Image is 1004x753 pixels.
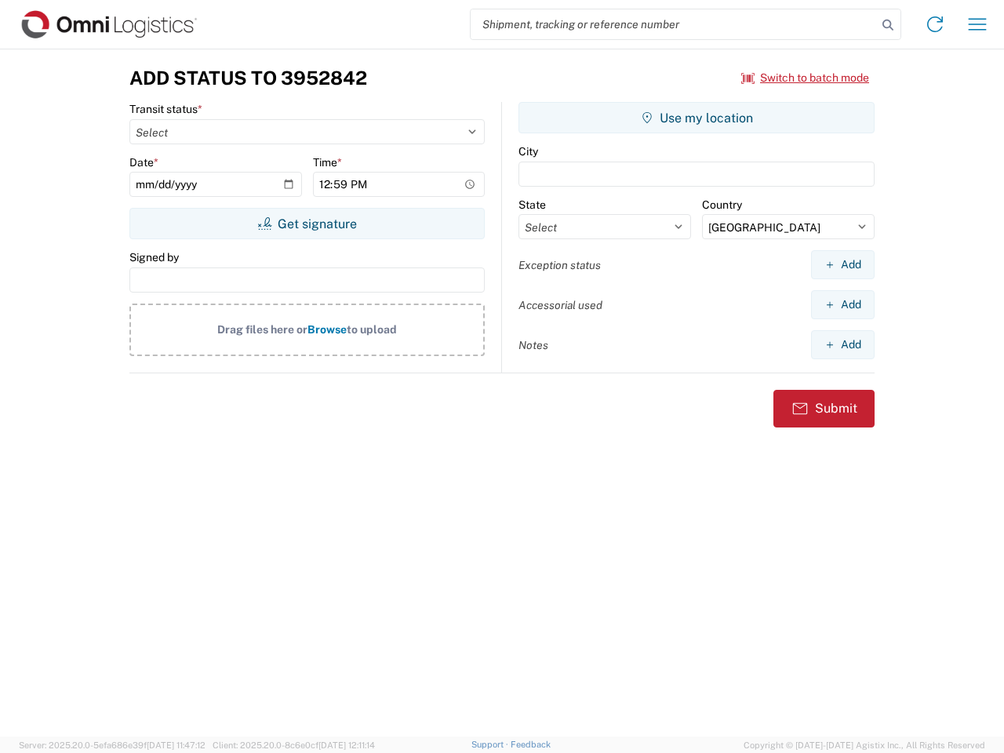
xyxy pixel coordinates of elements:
label: Date [129,155,158,169]
button: Add [811,290,875,319]
label: City [518,144,538,158]
label: Notes [518,338,548,352]
button: Switch to batch mode [741,65,869,91]
a: Support [471,740,511,749]
button: Get signature [129,208,485,239]
span: Client: 2025.20.0-8c6e0cf [213,740,375,750]
span: to upload [347,323,397,336]
label: State [518,198,546,212]
span: Server: 2025.20.0-5efa686e39f [19,740,206,750]
label: Transit status [129,102,202,116]
button: Add [811,330,875,359]
span: Drag files here or [217,323,307,336]
label: Exception status [518,258,601,272]
label: Time [313,155,342,169]
label: Country [702,198,742,212]
span: [DATE] 11:47:12 [147,740,206,750]
span: [DATE] 12:11:14 [318,740,375,750]
a: Feedback [511,740,551,749]
span: Copyright © [DATE]-[DATE] Agistix Inc., All Rights Reserved [744,738,985,752]
button: Submit [773,390,875,427]
label: Signed by [129,250,179,264]
span: Browse [307,323,347,336]
label: Accessorial used [518,298,602,312]
h3: Add Status to 3952842 [129,67,367,89]
button: Add [811,250,875,279]
button: Use my location [518,102,875,133]
input: Shipment, tracking or reference number [471,9,877,39]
